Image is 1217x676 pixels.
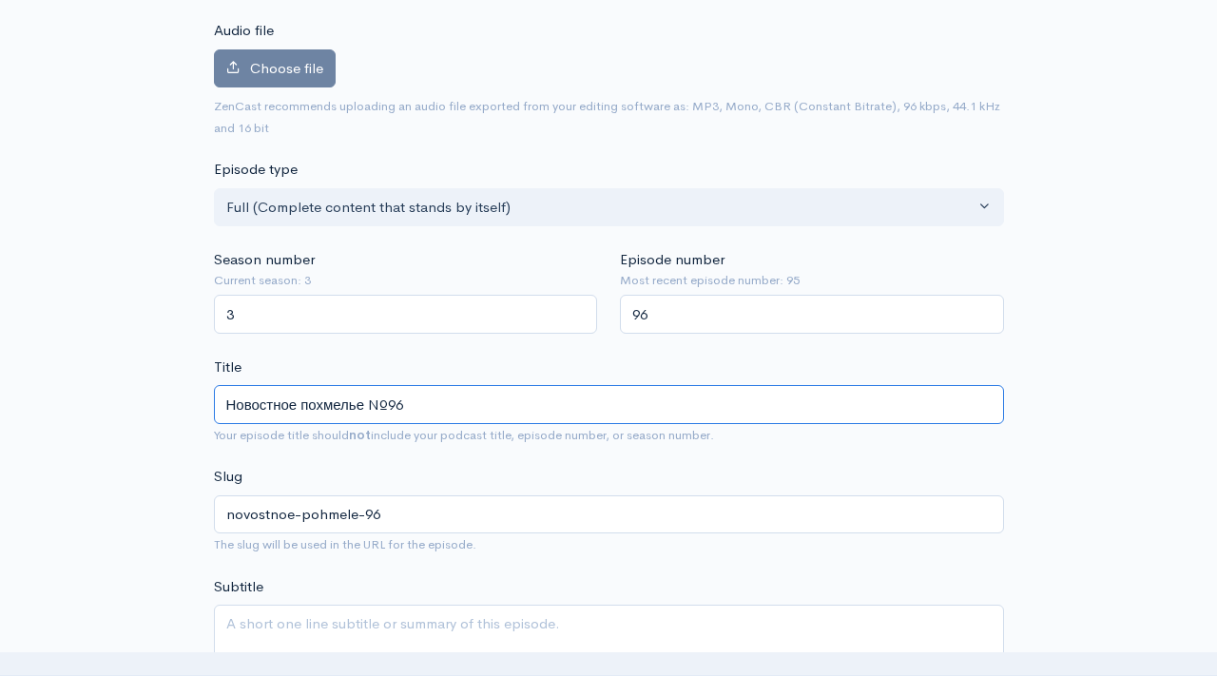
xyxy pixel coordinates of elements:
label: Slug [214,466,242,488]
span: Choose file [250,59,323,77]
label: Subtitle [214,576,263,598]
div: Full (Complete content that stands by itself) [226,197,975,219]
small: Most recent episode number: 95 [620,271,1004,290]
small: The slug will be used in the URL for the episode. [214,536,476,552]
strong: not [349,427,371,443]
label: Audio file [214,20,274,42]
label: Title [214,357,241,378]
small: Current season: 3 [214,271,598,290]
input: What is the episode's title? [214,385,1004,424]
label: Season number [214,249,315,271]
small: Your episode title should include your podcast title, episode number, or season number. [214,427,714,443]
input: Enter episode number [620,295,1004,334]
label: Episode type [214,159,298,181]
input: title-of-episode [214,495,1004,534]
input: Enter season number for this episode [214,295,598,334]
button: Full (Complete content that stands by itself) [214,188,1004,227]
small: ZenCast recommends uploading an audio file exported from your editing software as: MP3, Mono, CBR... [214,98,1000,136]
label: Episode number [620,249,724,271]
